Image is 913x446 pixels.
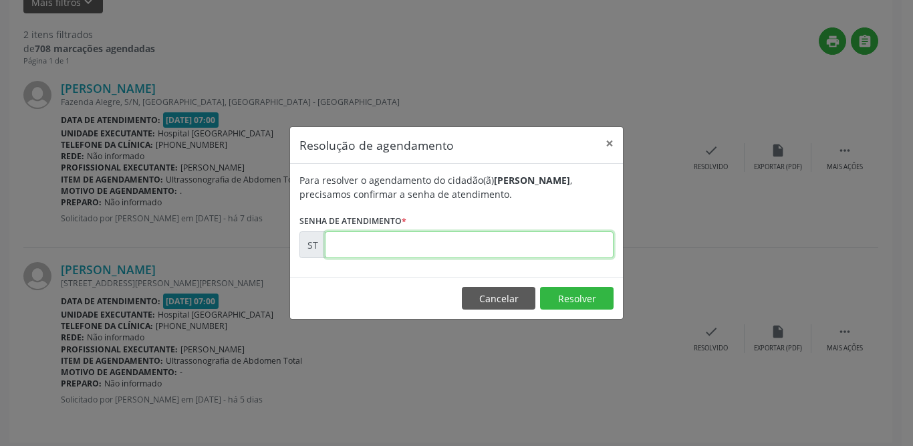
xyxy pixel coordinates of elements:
label: Senha de atendimento [299,211,406,231]
b: [PERSON_NAME] [494,174,570,187]
button: Cancelar [462,287,535,310]
button: Resolver [540,287,614,310]
h5: Resolução de agendamento [299,136,454,154]
div: ST [299,231,325,258]
button: Close [596,127,623,160]
div: Para resolver o agendamento do cidadão(ã) , precisamos confirmar a senha de atendimento. [299,173,614,201]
